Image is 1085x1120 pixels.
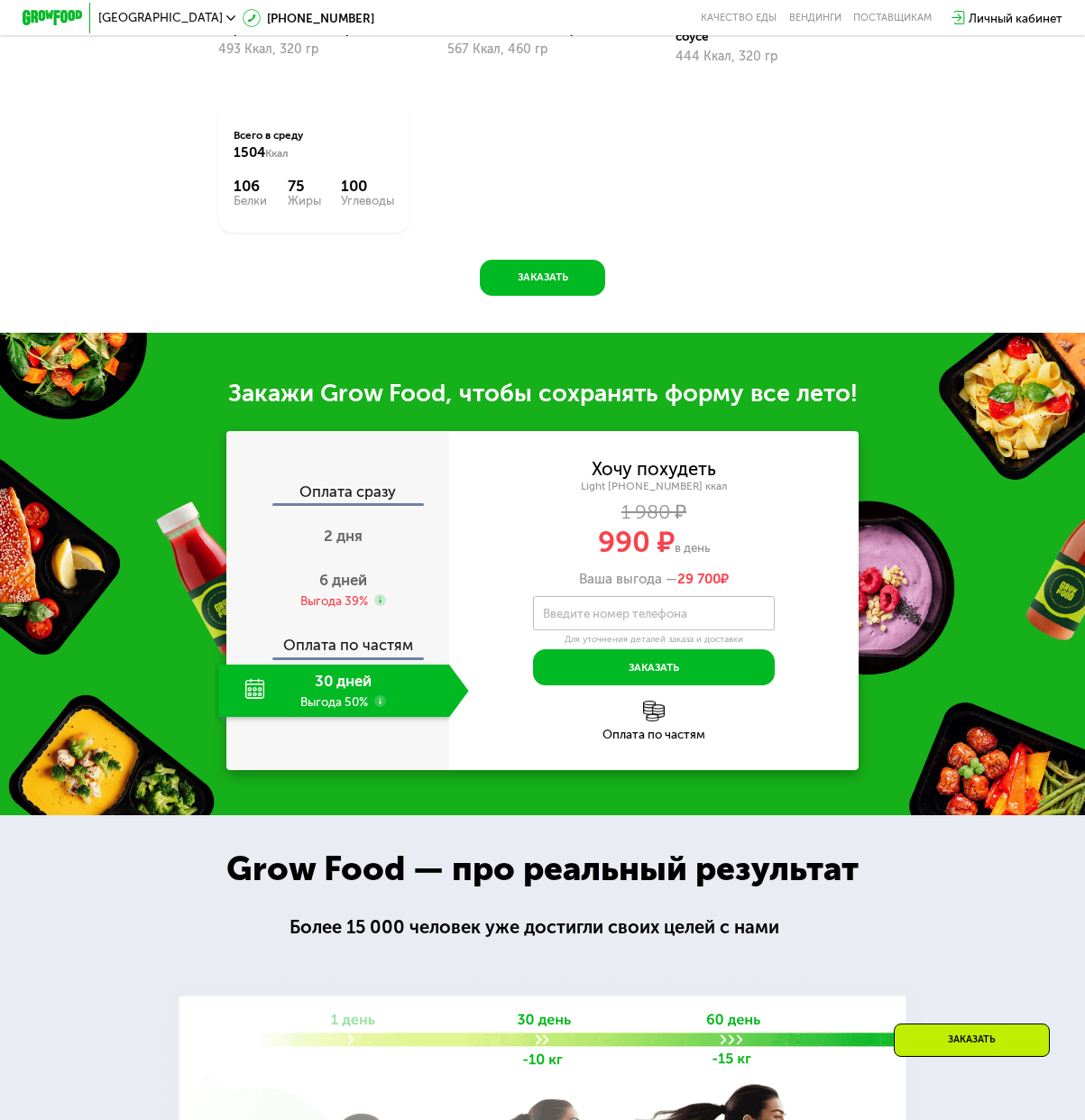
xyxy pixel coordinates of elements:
div: Белки [234,195,267,207]
span: в день [675,540,711,555]
div: 100 [341,177,394,195]
div: Личный кабинет [969,9,1062,27]
a: [PHONE_NUMBER] [243,9,374,27]
div: Жиры [288,195,321,207]
div: Grow Food — про реальный результат [200,843,884,895]
a: Качество еды [701,12,777,23]
span: 29 700 [677,571,721,587]
span: 6 дней [319,571,367,589]
div: 444 Ккал, 320 гр [676,50,867,64]
div: 75 [288,177,321,195]
button: Заказать [533,649,774,685]
div: Для уточнения деталей заказа и доставки [533,634,774,646]
button: Заказать [480,260,604,296]
div: Всего в среду [234,128,394,161]
div: Выгода 39% [300,592,368,609]
span: ₽ [677,571,729,587]
span: 2 дня [324,527,363,545]
div: Оплата сразу [227,484,449,504]
div: Оплата по частям [449,729,859,740]
div: Оплата по частям [227,622,449,656]
div: 493 Ккал, 320 гр [218,42,409,57]
div: Углеводы [341,195,394,207]
span: [GEOGRAPHIC_DATA] [98,12,223,23]
span: 990 ₽ [598,525,675,559]
div: Ваша выгода — [449,571,859,587]
div: Более 15 000 человек уже достигли своих целей с нами [290,913,795,941]
div: 567 Ккал, 460 гр [447,42,639,57]
div: 106 [234,177,267,195]
a: Вендинги [789,12,841,23]
div: Заказать [894,1024,1050,1057]
div: поставщикам [853,12,932,23]
div: Хочу похудеть [592,461,716,477]
span: Ккал [265,147,289,160]
span: 1504 [234,144,265,161]
label: Введите номер телефона [543,610,687,618]
div: 1 980 ₽ [449,504,859,520]
div: Light [PHONE_NUMBER] ккал [449,480,859,493]
img: l6xcnZfty9opOoJh.png [643,701,664,721]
